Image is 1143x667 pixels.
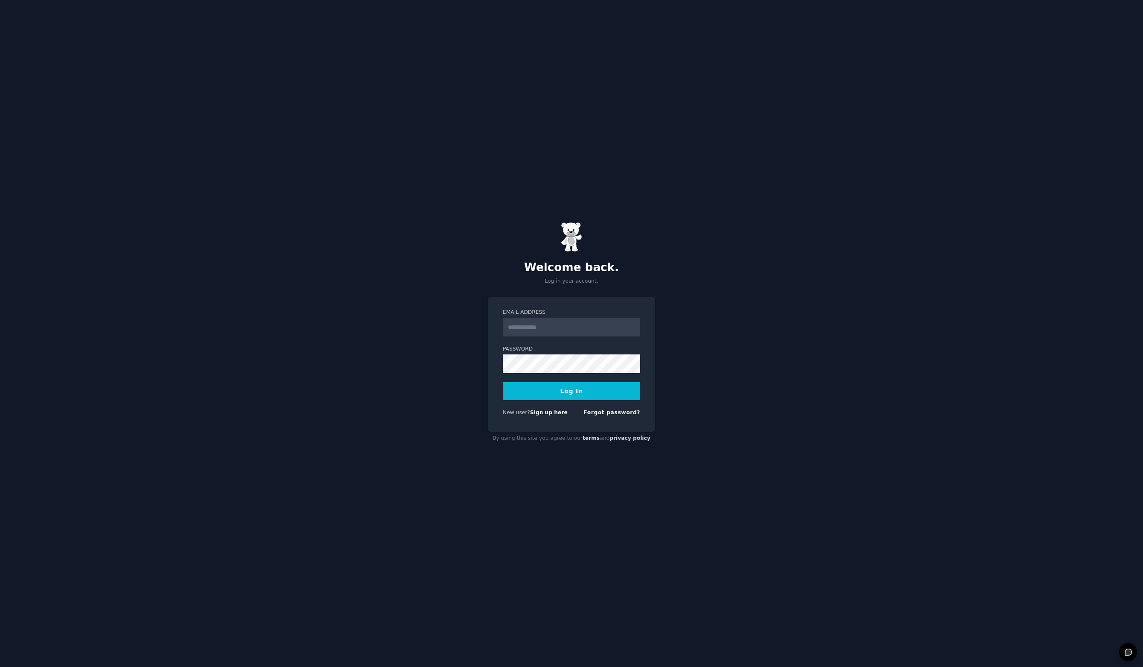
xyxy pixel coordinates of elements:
h2: Welcome back. [488,261,655,275]
label: Email Address [503,309,640,316]
img: Gummy Bear [561,222,582,252]
a: terms [583,435,600,441]
div: By using this site you agree to our and [488,432,655,445]
button: Log In [503,382,640,400]
span: New user? [503,410,530,415]
label: Password [503,345,640,353]
p: Log in your account. [488,278,655,285]
a: Forgot password? [583,410,640,415]
a: Sign up here [530,410,568,415]
a: privacy policy [609,435,650,441]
